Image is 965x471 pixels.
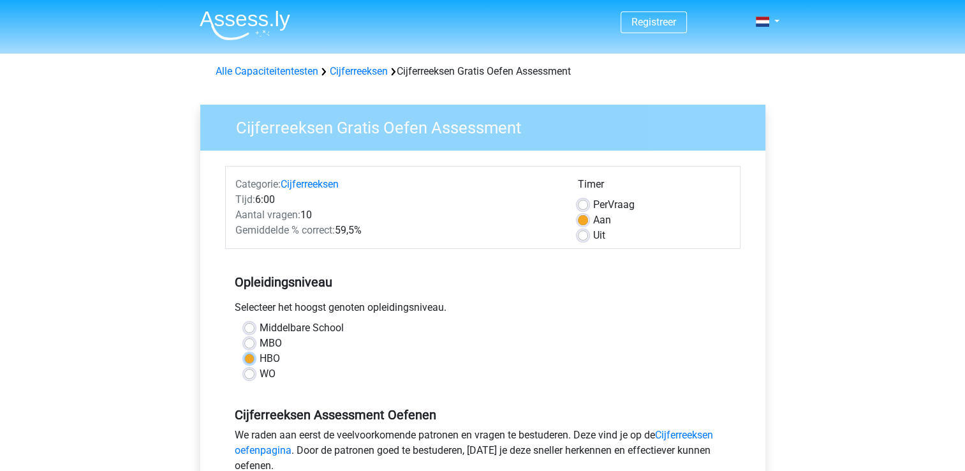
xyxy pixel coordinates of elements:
[260,351,280,366] label: HBO
[281,178,339,190] a: Cijferreeksen
[235,407,731,422] h5: Cijferreeksen Assessment Oefenen
[225,300,740,320] div: Selecteer het hoogst genoten opleidingsniveau.
[260,336,282,351] label: MBO
[260,320,344,336] label: Middelbare School
[235,269,731,295] h5: Opleidingsniveau
[221,113,756,138] h3: Cijferreeksen Gratis Oefen Assessment
[593,197,635,213] label: Vraag
[226,223,568,238] div: 59,5%
[210,64,755,79] div: Cijferreeksen Gratis Oefen Assessment
[631,16,676,28] a: Registreer
[200,10,290,40] img: Assessly
[226,207,568,223] div: 10
[260,366,276,382] label: WO
[593,228,605,243] label: Uit
[593,213,611,228] label: Aan
[235,193,255,206] span: Tijd:
[330,65,388,77] a: Cijferreeksen
[235,224,335,236] span: Gemiddelde % correct:
[578,177,730,197] div: Timer
[226,192,568,207] div: 6:00
[216,65,318,77] a: Alle Capaciteitentesten
[593,198,608,211] span: Per
[235,178,281,190] span: Categorie:
[235,209,300,221] span: Aantal vragen:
